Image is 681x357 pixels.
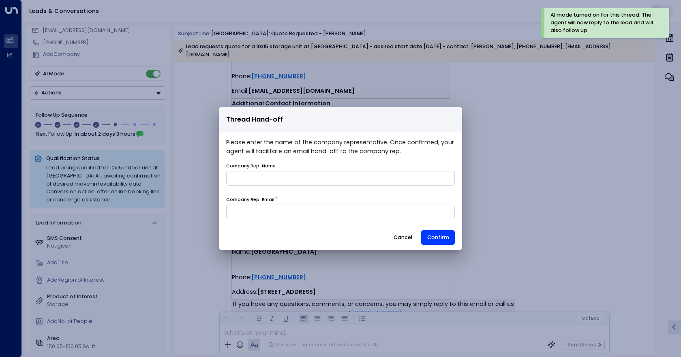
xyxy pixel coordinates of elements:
p: Please enter the name of the company representative. Once confirmed, your agent will facilitate a... [226,138,455,156]
label: Company Rep. Name [226,163,276,169]
span: Thread Hand-off [226,114,283,125]
label: Company Rep. Email [226,197,274,203]
button: Confirm [421,230,455,245]
button: Cancel [387,230,418,245]
div: AI mode turned on for this thread. The agent will now reply to the lead and will also follow up. [550,11,657,34]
